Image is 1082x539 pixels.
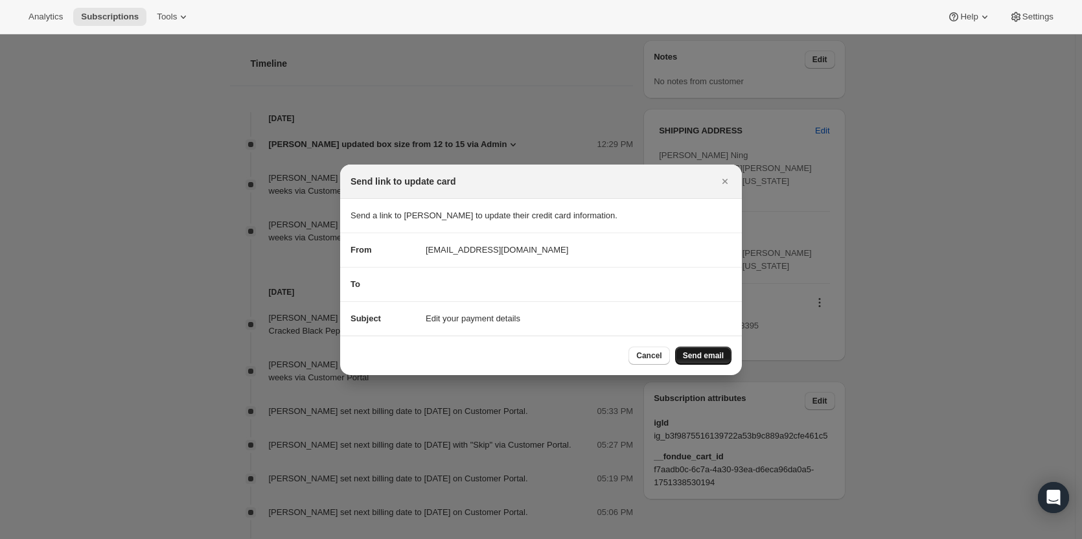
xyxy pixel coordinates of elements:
[29,12,63,22] span: Analytics
[1038,482,1069,513] div: Open Intercom Messenger
[426,244,568,257] span: [EMAIL_ADDRESS][DOMAIN_NAME]
[683,350,724,361] span: Send email
[1002,8,1061,26] button: Settings
[157,12,177,22] span: Tools
[351,209,731,222] p: Send a link to [PERSON_NAME] to update their credit card information.
[675,347,731,365] button: Send email
[351,245,372,255] span: From
[351,175,456,188] h2: Send link to update card
[149,8,198,26] button: Tools
[960,12,978,22] span: Help
[1022,12,1053,22] span: Settings
[939,8,998,26] button: Help
[81,12,139,22] span: Subscriptions
[716,172,734,190] button: Close
[351,314,381,323] span: Subject
[636,350,662,361] span: Cancel
[351,279,360,289] span: To
[73,8,146,26] button: Subscriptions
[426,312,520,325] span: Edit your payment details
[21,8,71,26] button: Analytics
[628,347,669,365] button: Cancel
